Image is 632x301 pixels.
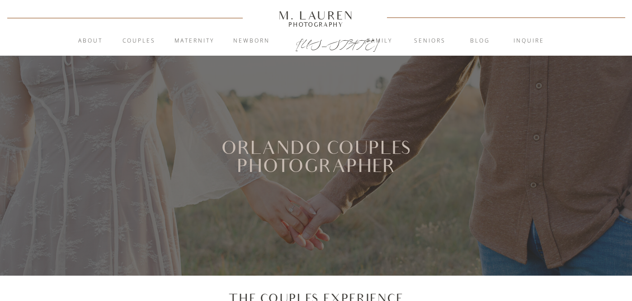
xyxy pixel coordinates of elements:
a: Newborn [227,37,276,46]
a: [US_STATE] [296,37,337,48]
a: M. Lauren [251,10,381,20]
a: blog [456,37,505,46]
h1: Orlando Couples Photographer [206,139,426,198]
a: Seniors [406,37,454,46]
a: Maternity [170,37,219,46]
a: Family [355,37,404,46]
a: Photography [274,22,358,27]
a: Couples [114,37,163,46]
a: About [73,37,108,46]
a: inquire [505,37,553,46]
